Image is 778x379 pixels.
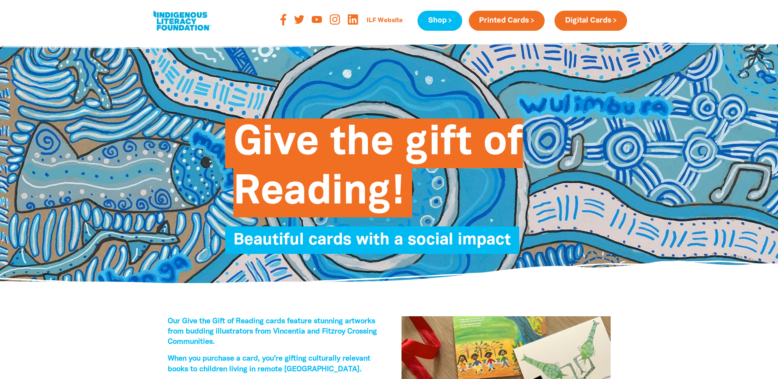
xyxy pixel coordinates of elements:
[362,14,408,27] a: ILF Website
[469,11,545,31] a: Printed Cards
[330,14,340,25] img: instagram-orange-svg-816-f-67-svg-8d2e35.svg
[168,355,370,372] span: When you purchase a card, you’re gifting culturally relevant books to children living in remote [...
[418,11,462,31] a: Shop
[233,233,511,254] span: Beautiful cards with a social impact
[554,11,627,31] a: Digital Cards
[312,16,322,23] img: youtube-orange-svg-1-cecf-3-svg-a15d69.svg
[294,15,304,23] img: twitter-orange-svg-6-e-077-d-svg-0f359f.svg
[168,318,377,345] span: Our Give the Gift of Reading cards feature stunning artworks from budding illustrators from Vince...
[348,14,358,25] img: linked-in-logo-orange-png-93c920.png
[233,125,523,217] span: Give the gift of Reading!
[281,14,286,25] img: facebook-orange-svg-2-f-729-e-svg-b526d2.svg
